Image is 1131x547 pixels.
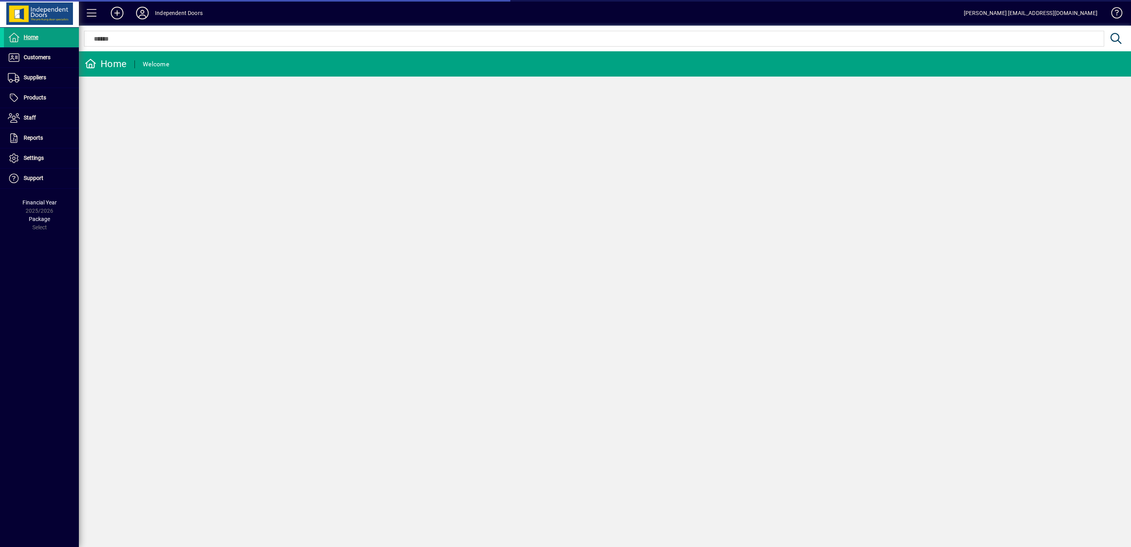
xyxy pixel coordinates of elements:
[4,88,79,108] a: Products
[143,58,169,71] div: Welcome
[29,216,50,222] span: Package
[4,148,79,168] a: Settings
[24,155,44,161] span: Settings
[24,74,46,81] span: Suppliers
[85,58,127,70] div: Home
[155,7,203,19] div: Independent Doors
[22,199,57,206] span: Financial Year
[964,7,1097,19] div: [PERSON_NAME] [EMAIL_ADDRESS][DOMAIN_NAME]
[4,68,79,88] a: Suppliers
[24,114,36,121] span: Staff
[24,94,46,101] span: Products
[4,128,79,148] a: Reports
[4,169,79,188] a: Support
[24,54,50,60] span: Customers
[24,175,43,181] span: Support
[1105,2,1121,27] a: Knowledge Base
[105,6,130,20] button: Add
[130,6,155,20] button: Profile
[24,34,38,40] span: Home
[4,48,79,67] a: Customers
[24,135,43,141] span: Reports
[4,108,79,128] a: Staff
